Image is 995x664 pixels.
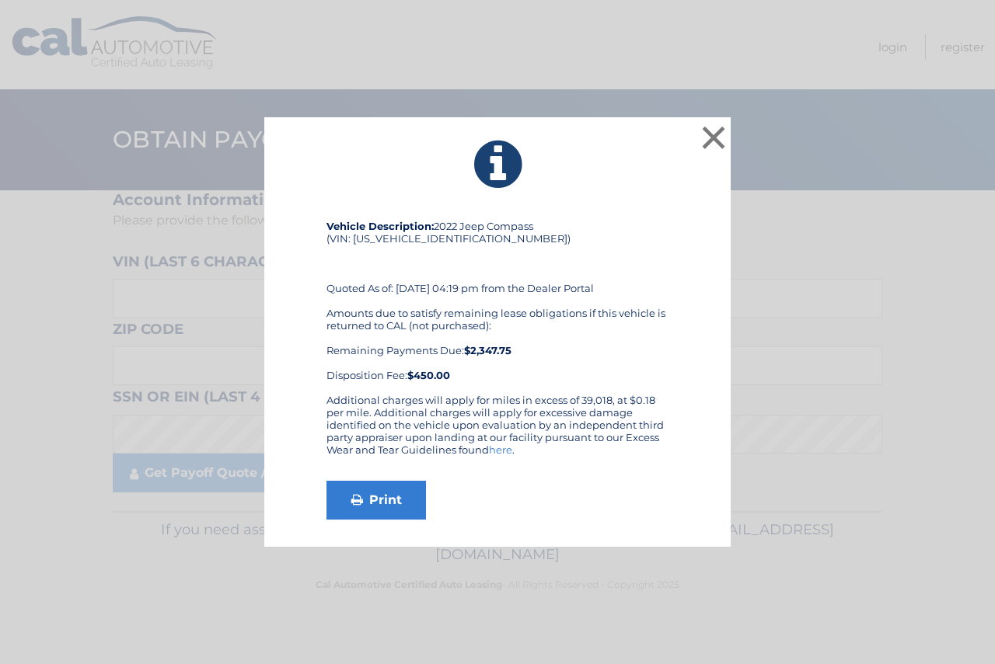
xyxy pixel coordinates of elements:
strong: Vehicle Description: [326,220,434,232]
div: 2022 Jeep Compass (VIN: [US_VEHICLE_IDENTIFICATION_NUMBER]) Quoted As of: [DATE] 04:19 pm from th... [326,220,669,394]
strong: $450.00 [407,369,450,381]
a: Print [326,481,426,520]
div: Additional charges will apply for miles in excess of 39,018, at $0.18 per mile. Additional charge... [326,394,669,468]
button: × [698,122,729,153]
b: $2,347.75 [464,344,511,356]
div: Amounts due to satisfy remaining lease obligations if this vehicle is returned to CAL (not purcha... [326,307,669,381]
a: here [489,443,512,456]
